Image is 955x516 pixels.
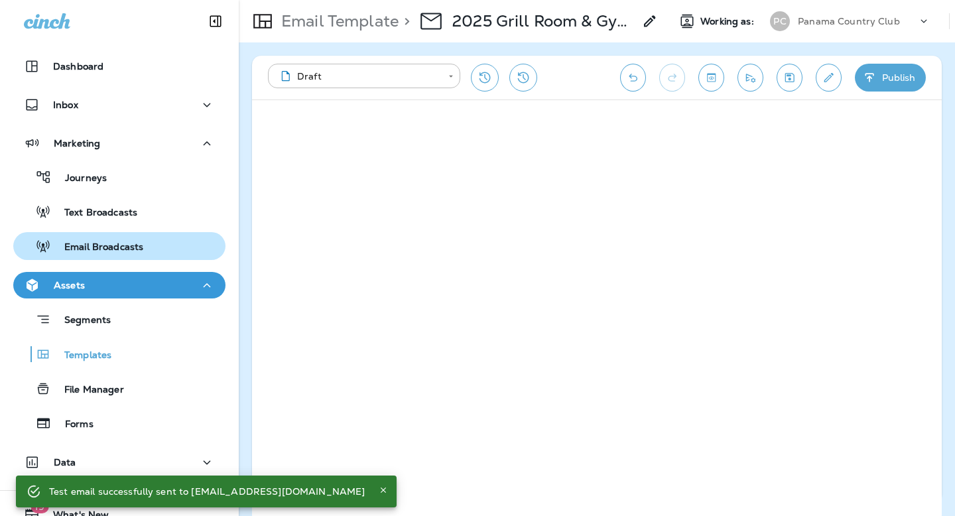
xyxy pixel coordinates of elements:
[53,99,78,110] p: Inbox
[51,384,124,397] p: File Manager
[13,340,225,368] button: Templates
[54,280,85,290] p: Assets
[375,482,391,498] button: Close
[471,64,499,92] button: Restore from previous version
[13,198,225,226] button: Text Broadcasts
[777,64,802,92] button: Save
[49,480,365,503] div: Test email successfully sent to [EMAIL_ADDRESS][DOMAIN_NAME]
[700,16,757,27] span: Working as:
[13,409,225,437] button: Forms
[399,11,410,31] p: >
[277,70,439,83] div: Draft
[54,457,76,468] p: Data
[13,449,225,476] button: Data
[13,130,225,157] button: Marketing
[620,64,646,92] button: Undo
[13,232,225,260] button: Email Broadcasts
[855,64,926,92] button: Publish
[51,350,111,362] p: Templates
[52,172,107,185] p: Journeys
[698,64,724,92] button: Toggle preview
[816,64,842,92] button: Edit details
[13,53,225,80] button: Dashboard
[51,314,111,328] p: Segments
[770,11,790,31] div: PC
[51,207,137,220] p: Text Broadcasts
[52,419,94,431] p: Forms
[798,16,900,27] p: Panama Country Club
[13,272,225,298] button: Assets
[13,163,225,191] button: Journeys
[13,92,225,118] button: Inbox
[276,11,399,31] p: Email Template
[452,11,634,31] p: 2025 Grill Room & Gym Closure - 10/10
[53,61,103,72] p: Dashboard
[197,8,234,34] button: Collapse Sidebar
[509,64,537,92] button: View Changelog
[13,305,225,334] button: Segments
[54,138,100,149] p: Marketing
[13,375,225,403] button: File Manager
[51,241,143,254] p: Email Broadcasts
[737,64,763,92] button: Send test email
